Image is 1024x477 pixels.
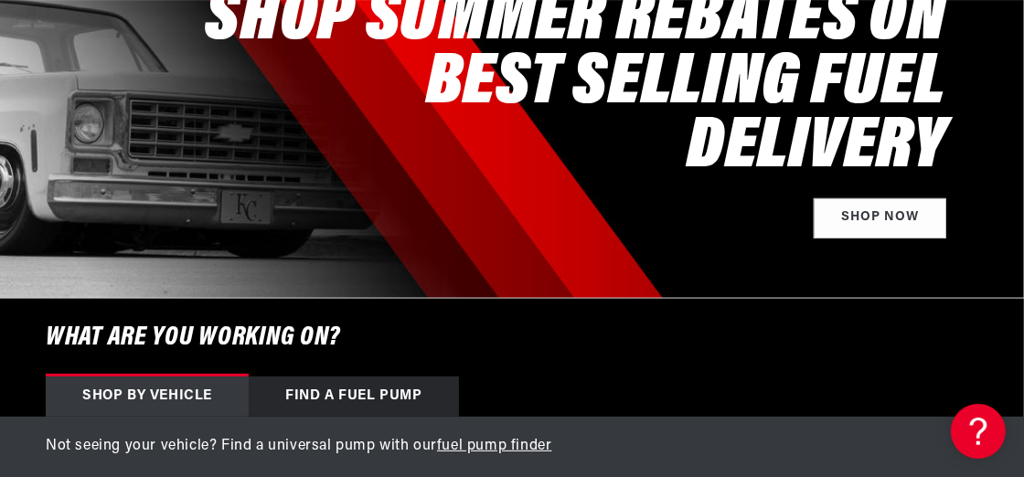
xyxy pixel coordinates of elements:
a: Shop Now [814,198,946,239]
div: Find a Fuel Pump [249,376,459,417]
a: fuel pump finder [437,439,552,453]
p: Not seeing your vehicle? Find a universal pump with our [46,435,978,459]
div: Shop by vehicle [46,376,249,417]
